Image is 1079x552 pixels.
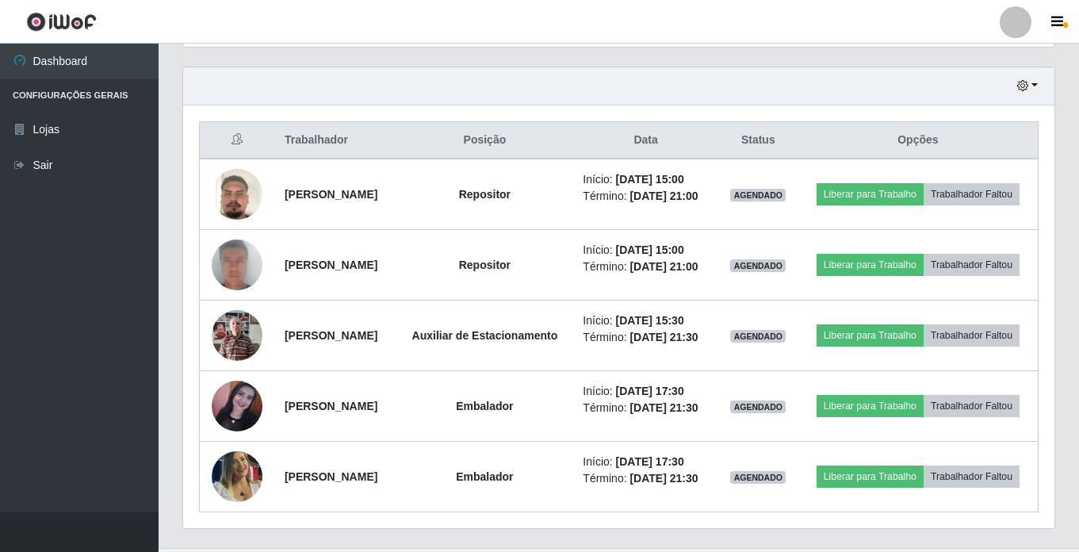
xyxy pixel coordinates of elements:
[212,381,262,431] img: 1752499690681.jpeg
[924,254,1020,276] button: Trabalhador Faltou
[459,188,511,201] strong: Repositor
[730,189,786,201] span: AGENDADO
[924,324,1020,347] button: Trabalhador Faltou
[459,259,511,271] strong: Repositor
[629,260,698,273] time: [DATE] 21:00
[285,259,377,271] strong: [PERSON_NAME]
[730,471,786,484] span: AGENDADO
[26,12,97,32] img: CoreUI Logo
[817,324,924,347] button: Liberar para Trabalho
[212,301,262,369] img: 1753363159449.jpeg
[616,455,684,468] time: [DATE] 17:30
[616,385,684,397] time: [DATE] 17:30
[583,329,708,346] li: Término:
[817,254,924,276] button: Liberar para Trabalho
[583,400,708,416] li: Término:
[817,466,924,488] button: Liberar para Trabalho
[212,440,262,513] img: 1733239406405.jpeg
[583,454,708,470] li: Início:
[285,329,377,342] strong: [PERSON_NAME]
[730,330,786,343] span: AGENDADO
[616,173,684,186] time: [DATE] 15:00
[718,122,798,159] th: Status
[583,259,708,275] li: Término:
[456,470,513,483] strong: Embalador
[629,401,698,414] time: [DATE] 21:30
[285,470,377,483] strong: [PERSON_NAME]
[285,400,377,412] strong: [PERSON_NAME]
[212,213,262,317] img: 1748706192585.jpeg
[817,183,924,205] button: Liberar para Trabalho
[616,243,684,256] time: [DATE] 15:00
[817,395,924,417] button: Liberar para Trabalho
[730,401,786,413] span: AGENDADO
[583,242,708,259] li: Início:
[212,149,262,240] img: 1742301305907.jpeg
[629,472,698,485] time: [DATE] 21:30
[629,190,698,202] time: [DATE] 21:00
[583,312,708,329] li: Início:
[924,395,1020,417] button: Trabalhador Faltou
[583,188,708,205] li: Término:
[412,329,558,342] strong: Auxiliar de Estacionamento
[730,259,786,272] span: AGENDADO
[924,183,1020,205] button: Trabalhador Faltou
[285,188,377,201] strong: [PERSON_NAME]
[583,383,708,400] li: Início:
[573,122,717,159] th: Data
[616,314,684,327] time: [DATE] 15:30
[396,122,573,159] th: Posição
[275,122,396,159] th: Trabalhador
[924,466,1020,488] button: Trabalhador Faltou
[629,331,698,343] time: [DATE] 21:30
[583,470,708,487] li: Término:
[456,400,513,412] strong: Embalador
[583,171,708,188] li: Início:
[798,122,1039,159] th: Opções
